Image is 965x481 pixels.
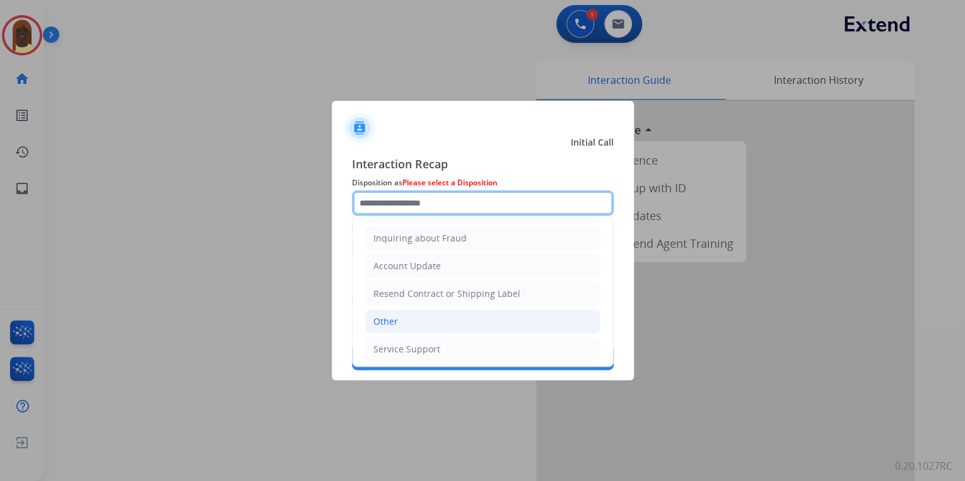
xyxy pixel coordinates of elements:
img: contactIcon [344,113,375,143]
span: Disposition as [352,175,614,190]
p: 0.20.1027RC [895,458,952,473]
span: Please select a Disposition [402,177,498,188]
span: Interaction Recap [352,155,614,175]
div: Service Support [373,343,440,356]
div: Resend Contract or Shipping Label [373,287,520,300]
div: Account Update [373,260,441,272]
div: Inquiring about Fraud [373,232,467,245]
span: Initial Call [571,136,614,149]
div: Other [373,315,398,328]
